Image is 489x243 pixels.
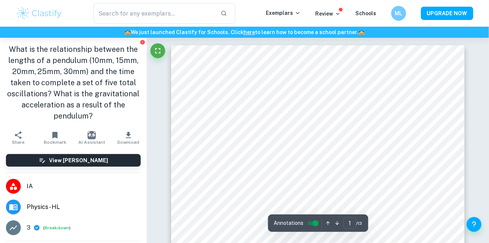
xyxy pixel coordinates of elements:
h1: What is the relationship between the lengths of a pendulum (10mm, 15mm, 20mm, 25mm, 30mm) and the... [6,44,141,121]
p: 3 [27,223,30,232]
button: AI Assistant [74,127,110,148]
h6: ML [394,9,403,17]
img: Clastify logo [16,6,63,21]
span: IA [27,182,141,191]
button: Download [110,127,147,148]
img: AI Assistant [88,131,96,139]
span: ( ) [43,224,71,232]
button: UPGRADE NOW [421,7,473,20]
span: Download [117,140,139,145]
button: Fullscreen [150,43,165,58]
span: Bookmark [44,140,66,145]
a: here [244,29,255,35]
h6: We just launched Clastify for Schools. Click to learn how to become a school partner. [1,28,488,36]
span: Annotations [274,219,304,227]
input: Search for any exemplars... [94,3,215,24]
button: Report issue [140,39,145,45]
button: View [PERSON_NAME] [6,154,141,167]
p: Review [316,10,341,18]
span: Share [12,140,25,145]
a: Schools [356,10,376,16]
span: 🏫 [358,29,365,35]
p: Exemplars [266,9,301,17]
button: Bookmark [37,127,74,148]
span: AI Assistant [78,140,105,145]
h6: View [PERSON_NAME] [49,156,108,164]
span: 🏫 [124,29,131,35]
span: Physics - HL [27,203,141,212]
button: ML [391,6,406,21]
button: Breakdown [45,224,69,231]
span: / 13 [356,220,362,227]
button: Help and Feedback [467,217,482,232]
